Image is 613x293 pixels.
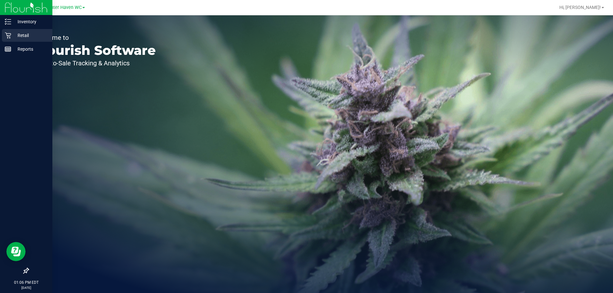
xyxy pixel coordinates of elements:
[34,60,156,66] p: Seed-to-Sale Tracking & Analytics
[34,34,156,41] p: Welcome to
[45,5,82,10] span: Winter Haven WC
[11,18,49,26] p: Inventory
[11,45,49,53] p: Reports
[559,5,601,10] span: Hi, [PERSON_NAME]!
[6,242,26,261] iframe: Resource center
[3,280,49,285] p: 01:06 PM EDT
[5,32,11,39] inline-svg: Retail
[3,285,49,290] p: [DATE]
[11,32,49,39] p: Retail
[5,46,11,52] inline-svg: Reports
[5,18,11,25] inline-svg: Inventory
[34,44,156,57] p: Flourish Software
